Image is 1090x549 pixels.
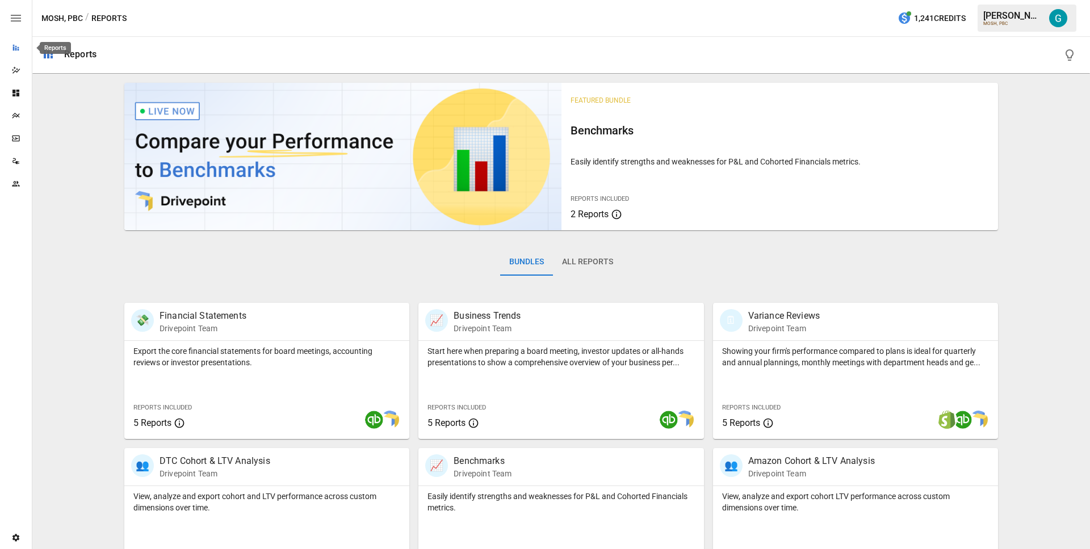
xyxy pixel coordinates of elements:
[748,454,875,468] p: Amazon Cohort & LTV Analysis
[720,309,743,332] div: 🗓
[722,345,989,368] p: Showing your firm's performance compared to plans is ideal for quarterly and annual plannings, mo...
[914,11,966,26] span: 1,241 Credits
[425,454,448,477] div: 📈
[160,309,246,323] p: Financial Statements
[893,8,970,29] button: 1,241Credits
[722,417,760,428] span: 5 Reports
[983,21,1042,26] div: MOSH, PBC
[160,468,270,479] p: Drivepoint Team
[748,309,820,323] p: Variance Reviews
[722,491,989,513] p: View, analyze and export cohort LTV performance across custom dimensions over time.
[454,309,521,323] p: Business Trends
[571,96,631,104] span: Featured Bundle
[40,42,71,54] div: Reports
[160,323,246,334] p: Drivepoint Team
[131,454,154,477] div: 👥
[124,83,561,230] img: video thumbnail
[365,411,383,429] img: quickbooks
[660,411,678,429] img: quickbooks
[131,309,154,332] div: 💸
[85,11,89,26] div: /
[427,404,486,411] span: Reports Included
[160,454,270,468] p: DTC Cohort & LTV Analysis
[938,411,956,429] img: shopify
[133,491,400,513] p: View, analyze and export cohort and LTV performance across custom dimensions over time.
[748,468,875,479] p: Drivepoint Team
[133,404,192,411] span: Reports Included
[427,345,694,368] p: Start here when preparing a board meeting, investor updates or all-hands presentations to show a ...
[427,417,466,428] span: 5 Reports
[571,209,609,219] span: 2 Reports
[454,323,521,334] p: Drivepoint Team
[748,323,820,334] p: Drivepoint Team
[983,10,1042,21] div: [PERSON_NAME]
[722,404,781,411] span: Reports Included
[1049,9,1067,27] img: Gavin Acres
[133,417,171,428] span: 5 Reports
[1042,2,1074,34] button: Gavin Acres
[720,454,743,477] div: 👥
[954,411,972,429] img: quickbooks
[571,156,990,167] p: Easily identify strengths and weaknesses for P&L and Cohorted Financials metrics.
[454,468,512,479] p: Drivepoint Team
[571,121,990,140] h6: Benchmarks
[970,411,988,429] img: smart model
[381,411,399,429] img: smart model
[64,49,97,60] div: Reports
[553,248,622,276] button: All Reports
[425,309,448,332] div: 📈
[454,454,512,468] p: Benchmarks
[571,195,629,202] span: Reports Included
[500,248,553,276] button: Bundles
[133,345,400,368] p: Export the core financial statements for board meetings, accounting reviews or investor presentat...
[676,411,694,429] img: smart model
[427,491,694,513] p: Easily identify strengths and weaknesses for P&L and Cohorted Financials metrics.
[41,11,83,26] button: MOSH, PBC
